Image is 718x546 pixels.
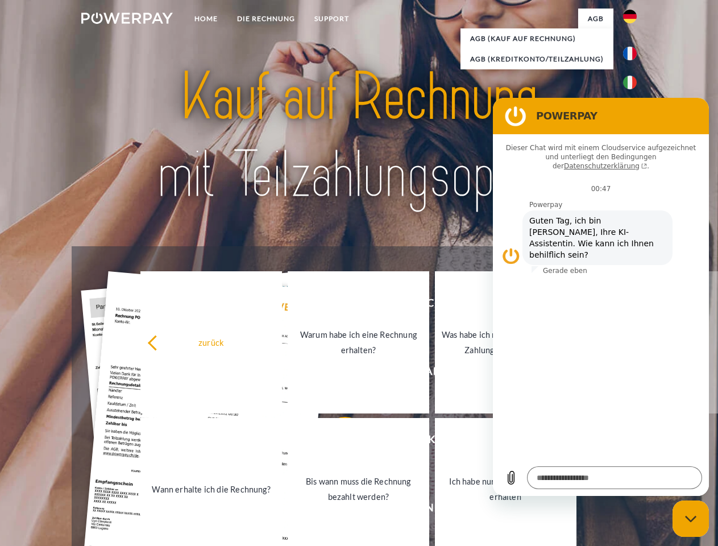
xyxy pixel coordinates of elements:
[305,9,359,29] a: SUPPORT
[81,13,173,24] img: logo-powerpay-white.svg
[623,47,637,60] img: fr
[493,98,709,496] iframe: Messaging-Fenster
[109,55,609,218] img: title-powerpay_de.svg
[147,334,275,350] div: zurück
[435,271,576,413] a: Was habe ich noch offen, ist meine Zahlung eingegangen?
[294,474,422,504] div: Bis wann muss die Rechnung bezahlt werden?
[623,76,637,89] img: it
[294,327,422,358] div: Warum habe ich eine Rechnung erhalten?
[147,481,275,497] div: Wann erhalte ich die Rechnung?
[227,9,305,29] a: DIE RECHNUNG
[442,327,570,358] div: Was habe ich noch offen, ist meine Zahlung eingegangen?
[460,28,613,49] a: AGB (Kauf auf Rechnung)
[460,49,613,69] a: AGB (Kreditkonto/Teilzahlung)
[623,10,637,23] img: de
[673,500,709,537] iframe: Schaltfläche zum Öffnen des Messaging-Fensters; Konversation läuft
[442,474,570,504] div: Ich habe nur eine Teillieferung erhalten
[185,9,227,29] a: Home
[578,9,613,29] a: agb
